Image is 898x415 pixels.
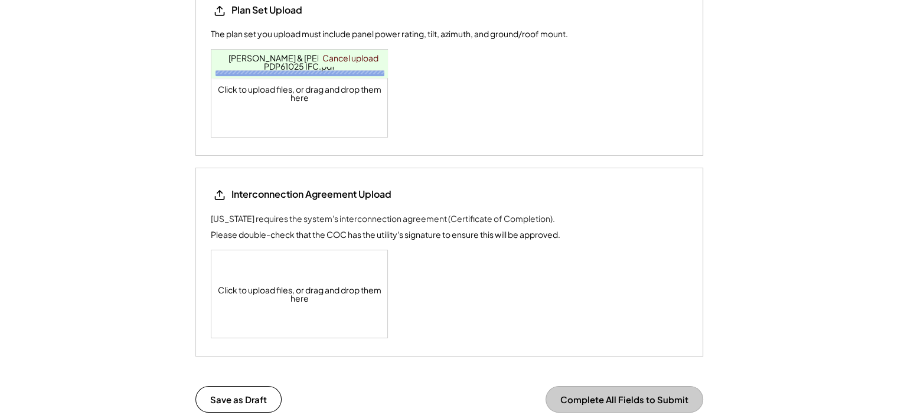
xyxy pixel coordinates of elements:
[211,50,388,137] div: Click to upload files, or drag and drop them here
[211,28,568,40] div: The plan set you upload must include panel power rating, tilt, azimuth, and ground/roof mount.
[228,53,371,71] span: [PERSON_NAME] & [PERSON_NAME] PDP61025 IFC.pdf
[231,188,391,201] div: Interconnection Agreement Upload
[318,50,383,66] a: Cancel upload
[211,213,555,225] div: [US_STATE] requires the system's interconnection agreement (Certificate of Completion).
[231,4,350,17] div: Plan Set Upload
[195,386,282,413] button: Save as Draft
[546,386,703,413] button: Complete All Fields to Submit
[211,250,388,338] div: Click to upload files, or drag and drop them here
[211,228,560,241] div: Please double-check that the COC has the utility's signature to ensure this will be approved.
